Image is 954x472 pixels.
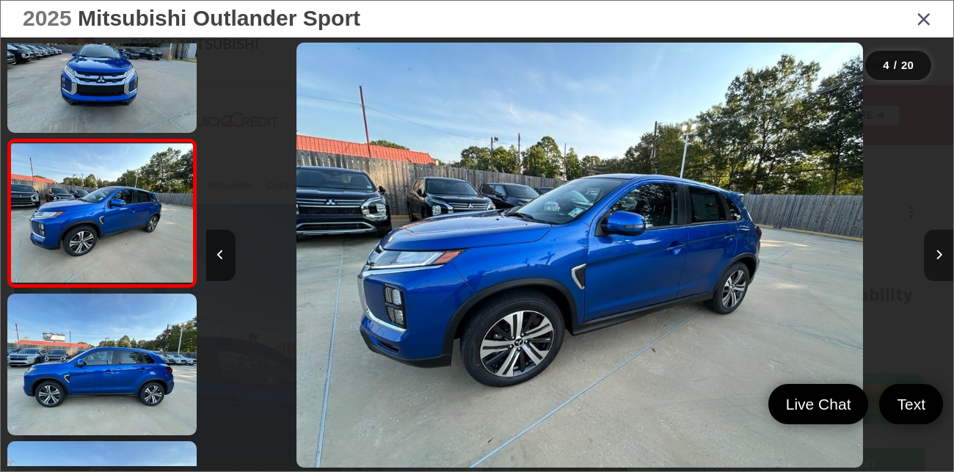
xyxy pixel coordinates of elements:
span: 2025 [23,6,72,30]
span: 4 [883,59,889,71]
img: 2025 Mitsubishi Outlander Sport Base [5,292,198,437]
a: Live Chat [768,384,869,424]
i: Close gallery [917,9,931,28]
button: Next image [924,230,953,281]
span: Mitsubishi Outlander Sport [78,6,360,30]
button: Previous image [206,230,236,281]
span: 20 [901,59,914,71]
a: Text [879,384,943,424]
span: Text [889,394,933,414]
div: 2025 Mitsubishi Outlander Sport Base 3 [206,43,953,468]
span: / [892,60,898,70]
span: Live Chat [779,394,859,414]
img: 2025 Mitsubishi Outlander Sport Base [296,43,863,468]
img: 2025 Mitsubishi Outlander Sport Base [10,143,195,282]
